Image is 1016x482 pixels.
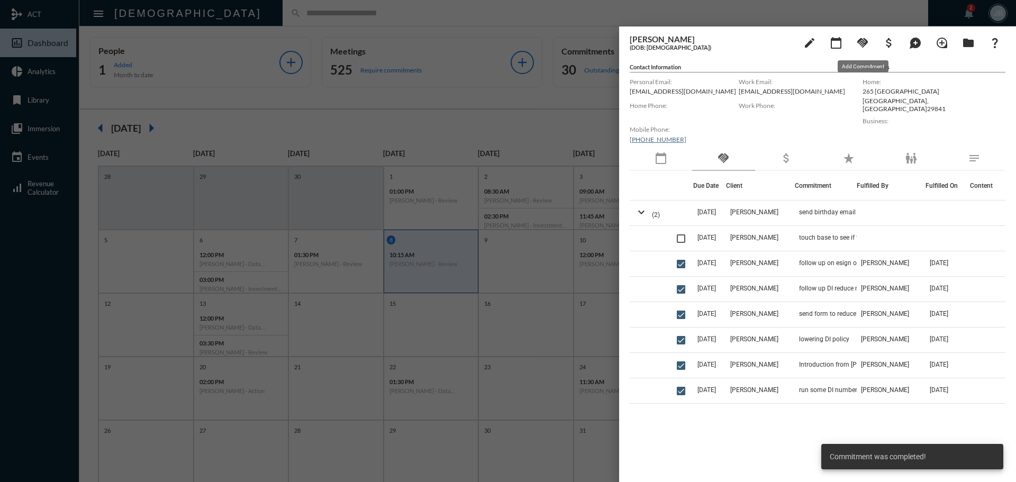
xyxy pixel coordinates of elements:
p: [GEOGRAPHIC_DATA] , [GEOGRAPHIC_DATA] 29841 [863,97,1005,113]
span: [PERSON_NAME] [861,335,909,343]
span: send birthday email 9/9 [799,208,867,216]
span: follow up on meeting date and time [799,412,901,419]
button: Add Mention [905,32,926,53]
mat-icon: question_mark [988,37,1001,49]
span: Commitment was completed! [830,451,926,462]
button: Add Commitment [852,32,873,53]
mat-icon: folder [962,37,975,49]
p: 265 [GEOGRAPHIC_DATA] [863,87,1005,95]
label: Work Phone: [739,102,848,110]
label: Business: [863,117,1005,125]
span: [PERSON_NAME] [730,386,778,394]
span: [PERSON_NAME] [730,259,778,267]
button: What If? [984,32,1005,53]
a: [PHONE_NUMBER] [630,135,686,143]
label: Work Email: [739,78,848,86]
th: Client [726,171,795,201]
mat-icon: handshake [856,37,869,49]
h5: (DOB: [DEMOGRAPHIC_DATA]) [630,44,794,51]
span: [PERSON_NAME] [730,208,778,216]
label: Personal Email: [630,78,739,86]
span: [DATE] [697,335,716,343]
mat-icon: maps_ugc [909,37,922,49]
span: [PERSON_NAME] [861,259,909,267]
span: [DATE] [697,310,716,317]
span: [DATE] [697,234,716,241]
span: [DATE] [697,386,716,394]
mat-icon: loupe [936,37,948,49]
span: [PERSON_NAME] [861,412,909,419]
mat-icon: expand_more [635,206,648,219]
span: Introduction from [PERSON_NAME] [799,361,899,368]
span: [PERSON_NAME] [861,386,909,394]
span: [PERSON_NAME] [730,234,778,241]
button: Add Introduction [931,32,952,53]
span: [DATE] [930,259,948,267]
th: Content [965,171,1005,201]
h5: Addresses [863,63,1005,72]
mat-icon: handshake [717,152,730,165]
span: lowering DI policy [799,335,849,343]
span: follow up on esign of DI change form [799,259,904,267]
span: [DATE] [697,208,716,216]
span: [DATE] [930,361,948,368]
mat-icon: attach_money [883,37,895,49]
span: [DATE] [697,259,716,267]
span: send form to reduce DI to 3250 month [799,310,905,317]
span: [PERSON_NAME] [730,412,778,419]
mat-icon: notes [968,152,981,165]
span: follow up DI reduce monthly benefit to 3250 and let [PERSON_NAME] know once changed [799,285,905,292]
span: [DATE] [697,361,716,368]
span: [DATE] [930,285,948,292]
span: [DATE] [930,386,948,394]
th: Fulfilled On [926,171,965,201]
th: Commitment [795,171,857,201]
p: [EMAIL_ADDRESS][DOMAIN_NAME] [630,87,739,95]
span: [DATE] [930,310,948,317]
span: [DATE] [930,335,948,343]
mat-icon: attach_money [780,152,793,165]
mat-icon: edit [803,37,816,49]
mat-icon: calendar_today [655,152,667,165]
span: [PERSON_NAME] [730,361,778,368]
span: [PERSON_NAME] [730,285,778,292]
span: run some DI numbers for [PERSON_NAME] [799,386,905,394]
label: Home Phone: [630,102,739,110]
h5: Contact Information [630,63,848,72]
label: Mobile Phone: [630,125,739,133]
span: [DATE] [697,412,716,419]
th: Due Date [693,171,726,201]
span: (2) [652,211,660,219]
button: edit person [799,32,820,53]
mat-icon: family_restroom [905,152,918,165]
button: Archives [958,32,979,53]
span: [PERSON_NAME] [861,285,909,292]
span: [DATE] [930,412,948,419]
span: [PERSON_NAME] [861,310,909,317]
button: Add meeting [825,32,847,53]
span: [DATE] [697,285,716,292]
mat-icon: star_rate [842,152,855,165]
span: touch base to see if they are in their house [799,234,905,241]
th: Fulfilled By [857,171,926,201]
div: Add Commitment [838,60,888,72]
span: [PERSON_NAME] [861,361,909,368]
p: [EMAIL_ADDRESS][DOMAIN_NAME] [739,87,848,95]
label: Home: [863,78,1005,86]
h3: [PERSON_NAME] [630,34,794,44]
span: [PERSON_NAME] [730,335,778,343]
button: Add Business [878,32,900,53]
mat-icon: calendar_today [830,37,842,49]
span: [PERSON_NAME] [730,310,778,317]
